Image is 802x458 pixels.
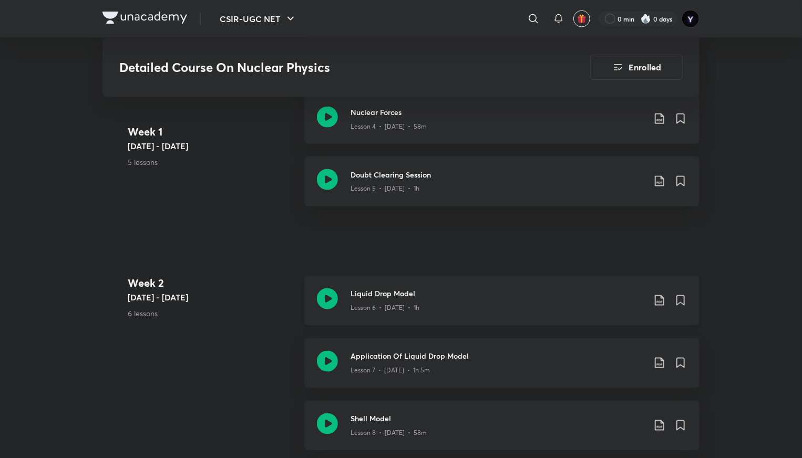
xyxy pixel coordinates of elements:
[102,12,187,27] a: Company Logo
[304,276,700,338] a: Liquid Drop ModelLesson 6 • [DATE] • 1h
[351,122,427,131] p: Lesson 4 • [DATE] • 58m
[351,413,645,424] h3: Shell Model
[128,156,296,167] p: 5 lessons
[128,276,296,292] h4: Week 2
[304,338,700,401] a: Application Of Liquid Drop ModelLesson 7 • [DATE] • 1h 5m
[351,107,645,118] h3: Nuclear Forces
[351,304,419,313] p: Lesson 6 • [DATE] • 1h
[128,123,296,139] h4: Week 1
[573,11,590,27] button: avatar
[128,139,296,152] h5: [DATE] - [DATE]
[641,14,651,24] img: streak
[590,55,683,80] button: Enrolled
[351,184,419,194] p: Lesson 5 • [DATE] • 1h
[128,292,296,304] h5: [DATE] - [DATE]
[351,429,427,438] p: Lesson 8 • [DATE] • 58m
[351,169,645,180] h3: Doubt Clearing Session
[351,288,645,299] h3: Liquid Drop Model
[304,157,700,219] a: Doubt Clearing SessionLesson 5 • [DATE] • 1h
[577,14,587,24] img: avatar
[128,308,296,319] p: 6 lessons
[351,351,645,362] h3: Application Of Liquid Drop Model
[213,8,303,29] button: CSIR-UGC NET
[682,10,700,28] img: Yedhukrishna Nambiar
[351,366,430,376] p: Lesson 7 • [DATE] • 1h 5m
[304,94,700,157] a: Nuclear ForcesLesson 4 • [DATE] • 58m
[102,12,187,24] img: Company Logo
[119,60,531,75] h3: Detailed Course On Nuclear Physics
